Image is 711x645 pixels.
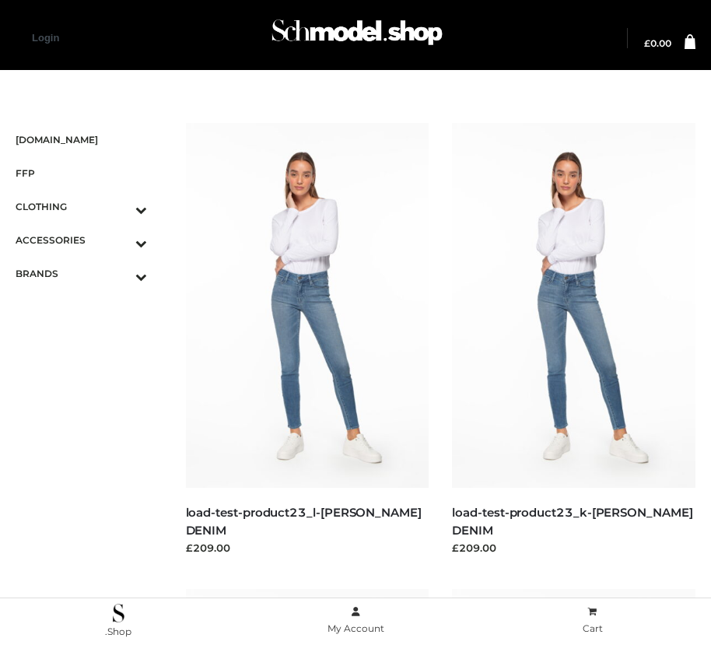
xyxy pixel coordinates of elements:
a: Login [32,32,59,44]
span: [DOMAIN_NAME] [16,131,147,149]
div: £209.00 [186,540,429,556]
a: Cart [474,603,711,638]
bdi: 0.00 [644,37,671,49]
a: FFP [16,156,147,190]
span: BRANDS [16,265,147,282]
span: ACCESSORIES [16,231,147,249]
a: BRANDSToggle Submenu [16,257,147,290]
img: .Shop [113,604,124,622]
a: £0.00 [644,39,671,48]
a: CLOTHINGToggle Submenu [16,190,147,223]
button: Toggle Submenu [93,190,147,223]
span: My Account [327,622,384,634]
a: ACCESSORIESToggle Submenu [16,223,147,257]
span: FFP [16,164,147,182]
span: .Shop [105,626,131,637]
div: £209.00 [452,540,695,556]
img: Schmodel Admin 964 [268,9,447,64]
a: Schmodel Admin 964 [264,13,447,64]
a: load-test-product23_l-[PERSON_NAME] DENIM [186,505,422,538]
span: Cart [583,622,603,634]
a: load-test-product23_k-[PERSON_NAME] DENIM [452,505,692,538]
a: [DOMAIN_NAME] [16,123,147,156]
span: CLOTHING [16,198,147,216]
button: Toggle Submenu [93,223,147,257]
span: £ [644,37,650,49]
a: My Account [237,603,475,638]
button: Toggle Submenu [93,257,147,290]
